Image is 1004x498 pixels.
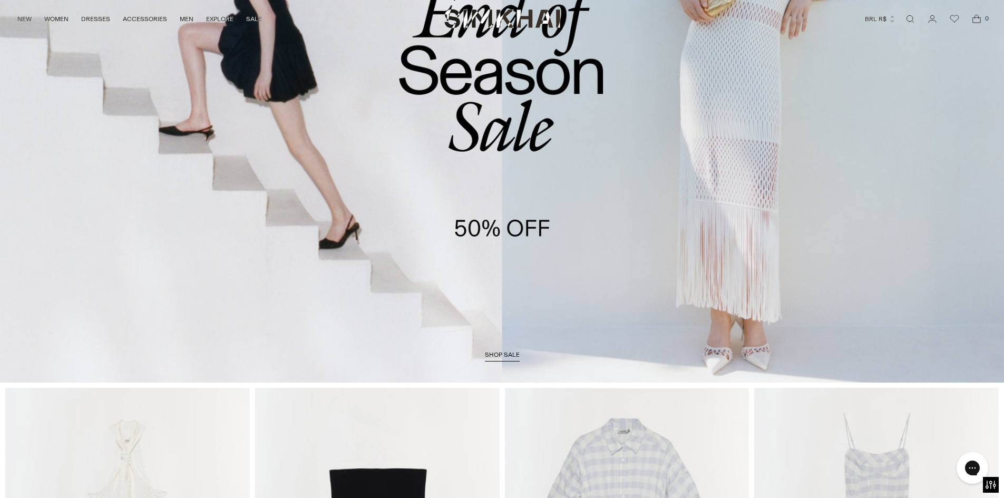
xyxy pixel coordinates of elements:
[966,8,987,30] a: Open cart modal
[206,7,233,31] a: EXPLORE
[485,351,520,358] span: shop sale
[944,8,965,30] a: Wishlist
[900,8,921,30] a: Open search modal
[485,351,520,362] a: shop sale
[17,7,32,31] a: NEW
[951,448,993,487] iframe: Gorgias live chat messenger
[81,7,110,31] a: DRESSES
[982,14,991,23] span: 0
[180,7,193,31] a: MEN
[865,7,896,31] button: BRL R$
[246,7,262,31] a: SALE
[44,7,69,31] a: WOMEN
[922,8,943,30] a: Go to the account page
[444,8,560,29] a: SIMKHAI
[123,7,167,31] a: ACCESSORIES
